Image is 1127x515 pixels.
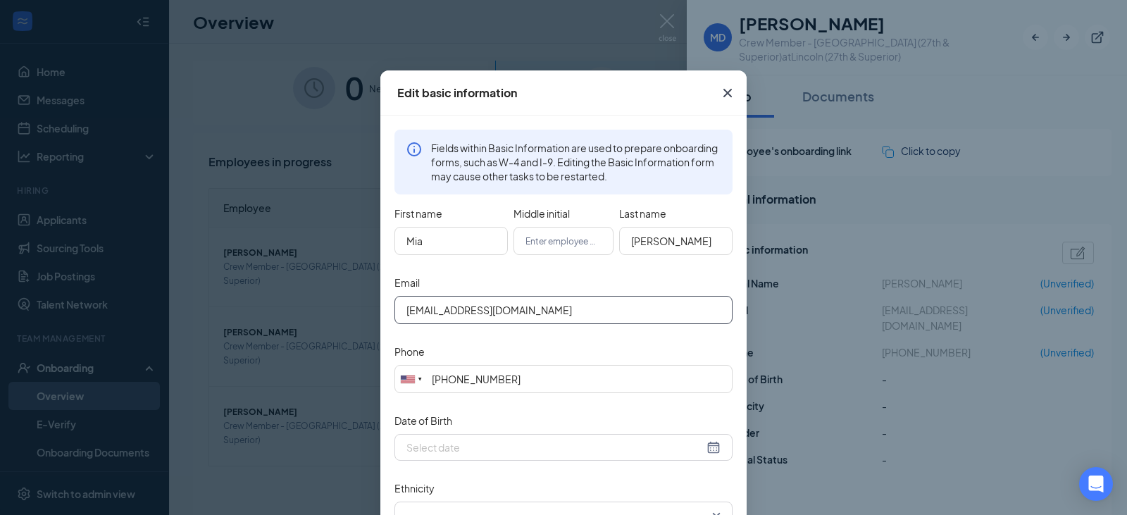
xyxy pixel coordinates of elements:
input: Enter employee first name [394,227,508,255]
span: First name [394,206,442,221]
div: Edit basic information [397,85,517,101]
span: Middle initial [513,206,570,221]
label: Date of Birth [394,413,452,428]
label: Email [394,275,420,290]
input: Enter employee middle initial [513,227,614,255]
span: Last name [619,206,666,221]
div: Open Intercom Messenger [1079,467,1113,501]
span: Fields within Basic Information are used to prepare onboarding forms, such as W-4 and I-9. Editin... [431,141,721,183]
button: Close [709,70,747,116]
div: United States: +1 [395,366,428,392]
label: Phone [394,344,425,359]
label: Ethnicity [394,480,435,496]
svg: Cross [719,85,736,101]
input: Email [394,296,733,324]
svg: Info [406,141,423,158]
input: Date of Birth [406,440,704,455]
input: (201) 555-0123 [394,365,733,393]
input: Enter employee last name [619,227,733,255]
